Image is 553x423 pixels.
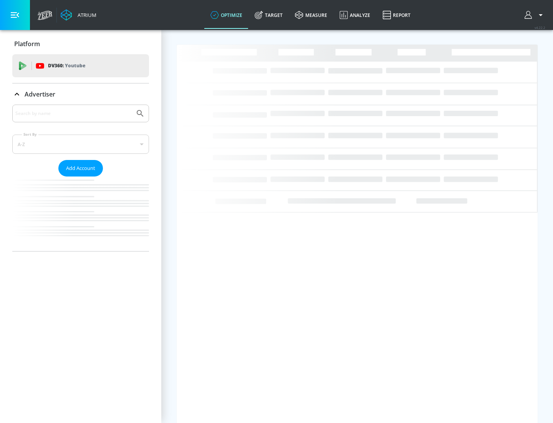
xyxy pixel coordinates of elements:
[15,108,132,118] input: Search by name
[22,132,38,137] label: Sort By
[12,83,149,105] div: Advertiser
[12,33,149,55] div: Platform
[12,54,149,77] div: DV360: Youtube
[65,62,85,70] p: Youtube
[376,1,417,29] a: Report
[12,177,149,251] nav: list of Advertiser
[25,90,55,98] p: Advertiser
[535,25,545,30] span: v 4.22.2
[12,105,149,251] div: Advertiser
[333,1,376,29] a: Analyze
[204,1,248,29] a: optimize
[289,1,333,29] a: measure
[61,9,96,21] a: Atrium
[48,62,85,70] p: DV360:
[248,1,289,29] a: Target
[58,160,103,177] button: Add Account
[66,164,95,173] span: Add Account
[75,12,96,18] div: Atrium
[12,135,149,154] div: A-Z
[14,40,40,48] p: Platform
